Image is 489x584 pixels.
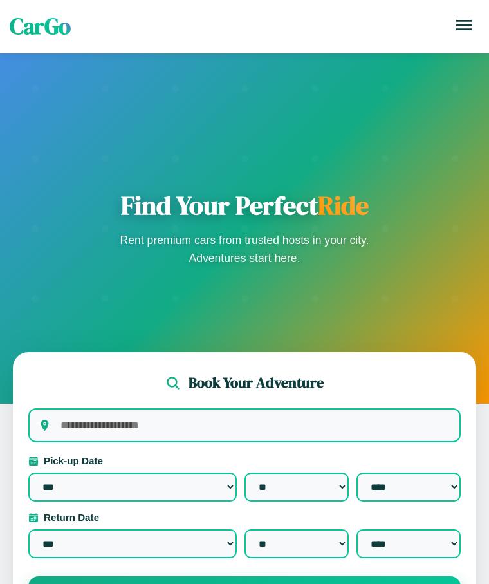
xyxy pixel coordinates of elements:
label: Pick-up Date [28,455,461,466]
span: CarGo [10,11,71,42]
h1: Find Your Perfect [116,190,373,221]
span: Ride [318,188,369,223]
h2: Book Your Adventure [189,373,324,393]
label: Return Date [28,512,461,523]
p: Rent premium cars from trusted hosts in your city. Adventures start here. [116,231,373,267]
